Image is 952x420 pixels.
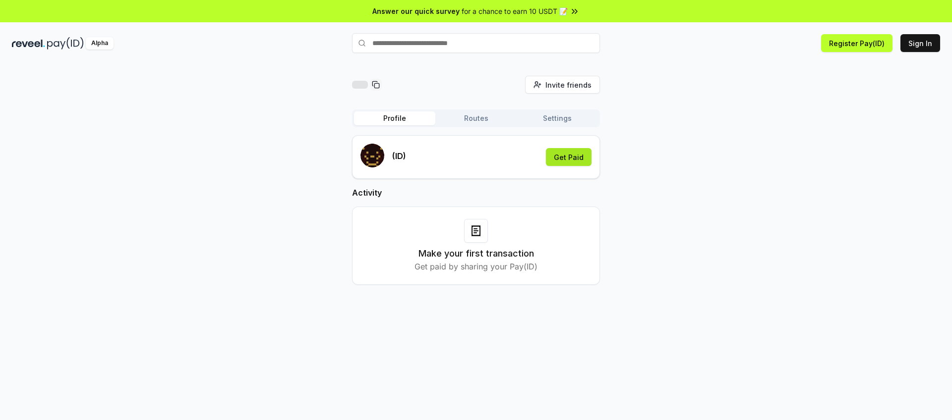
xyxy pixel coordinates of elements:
[47,37,84,50] img: pay_id
[525,76,600,94] button: Invite friends
[545,80,592,90] span: Invite friends
[372,6,460,16] span: Answer our quick survey
[435,111,517,125] button: Routes
[418,247,534,261] h3: Make your first transaction
[415,261,537,272] p: Get paid by sharing your Pay(ID)
[462,6,568,16] span: for a chance to earn 10 USDT 📝
[392,150,406,162] p: (ID)
[352,187,600,199] h2: Activity
[86,37,114,50] div: Alpha
[546,148,592,166] button: Get Paid
[517,111,598,125] button: Settings
[900,34,940,52] button: Sign In
[354,111,435,125] button: Profile
[12,37,45,50] img: reveel_dark
[821,34,892,52] button: Register Pay(ID)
